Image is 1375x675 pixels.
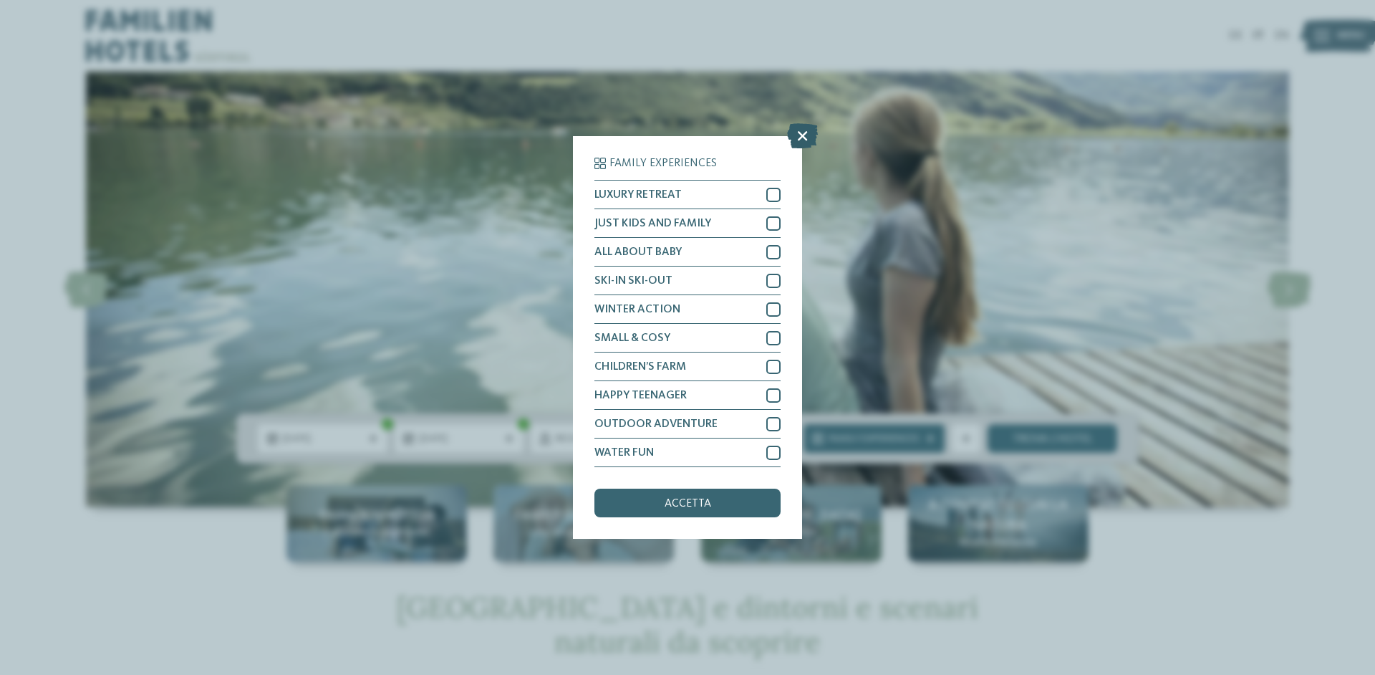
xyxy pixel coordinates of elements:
span: SMALL & COSY [594,332,670,344]
span: Family Experiences [609,158,717,169]
span: ALL ABOUT BABY [594,246,682,258]
span: OUTDOOR ADVENTURE [594,418,718,430]
span: accetta [665,498,711,509]
span: WINTER ACTION [594,304,680,315]
span: HAPPY TEENAGER [594,390,687,401]
span: JUST KIDS AND FAMILY [594,218,711,229]
span: SKI-IN SKI-OUT [594,275,672,287]
span: CHILDREN’S FARM [594,361,686,373]
span: LUXURY RETREAT [594,189,682,201]
span: WATER FUN [594,447,654,459]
